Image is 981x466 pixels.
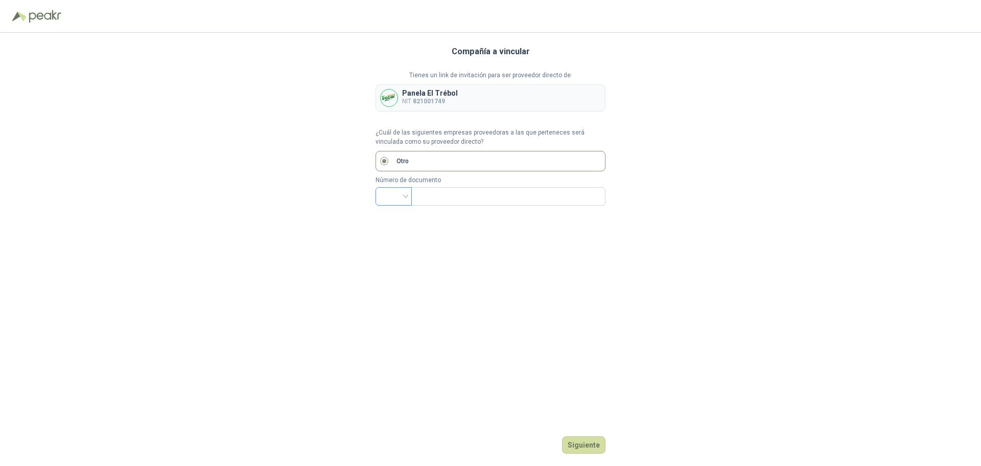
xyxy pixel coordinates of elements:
p: ¿Cuál de las siguientes empresas proveedoras a las que perteneces será vinculada como su proveedo... [376,128,605,147]
p: Número de documento [376,175,605,185]
img: Peakr [29,10,61,23]
p: NIT [402,97,458,106]
p: Panela El Trébol [402,90,458,97]
img: Logo [12,11,27,21]
p: Otro [396,157,409,166]
p: Tienes un link de invitación para ser proveedor directo de: [376,71,605,80]
h3: Compañía a vincular [452,45,530,58]
b: 821001749 [413,98,445,105]
img: Company Logo [381,90,398,106]
button: Siguiente [562,436,605,454]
